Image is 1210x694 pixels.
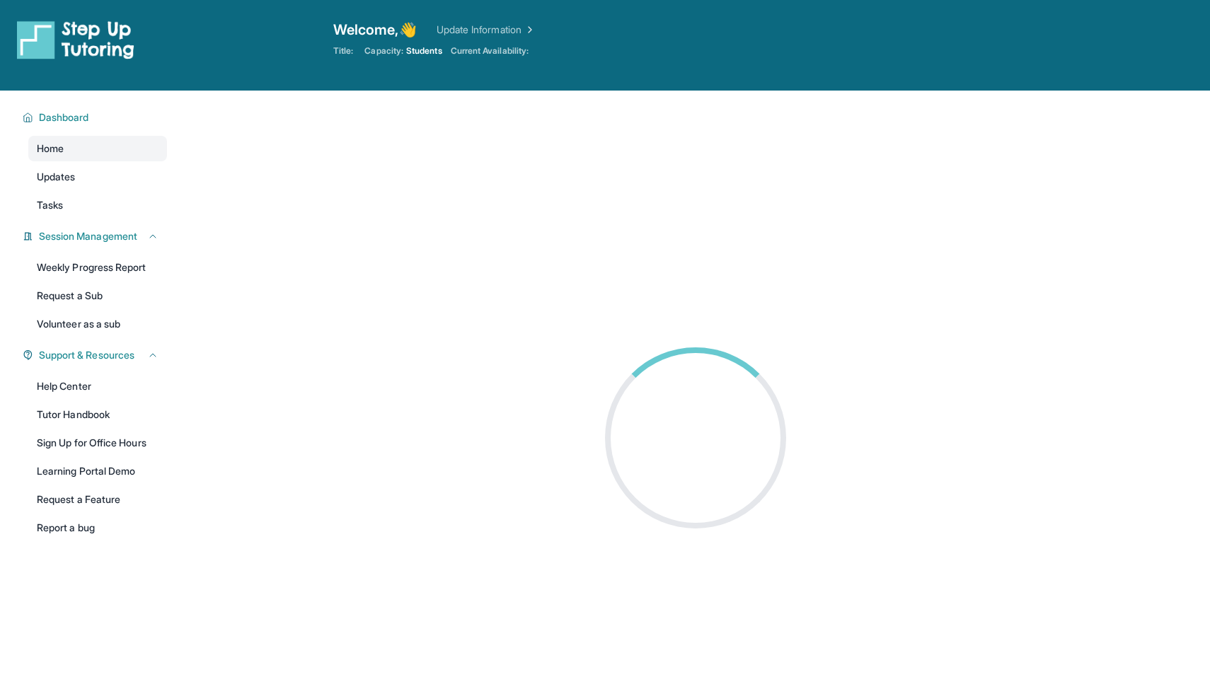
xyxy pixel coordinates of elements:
span: Updates [37,170,76,184]
span: Students [406,45,442,57]
a: Home [28,136,167,161]
a: Request a Sub [28,283,167,308]
span: Current Availability: [451,45,529,57]
a: Help Center [28,374,167,399]
span: Capacity: [364,45,403,57]
a: Updates [28,164,167,190]
a: Update Information [437,23,536,37]
span: Welcome, 👋 [333,20,417,40]
a: Tasks [28,192,167,218]
span: Home [37,141,64,156]
span: Session Management [39,229,137,243]
button: Dashboard [33,110,159,125]
a: Request a Feature [28,487,167,512]
button: Support & Resources [33,348,159,362]
span: Support & Resources [39,348,134,362]
span: Title: [333,45,353,57]
a: Learning Portal Demo [28,458,167,484]
img: Chevron Right [522,23,536,37]
span: Tasks [37,198,63,212]
img: logo [17,20,134,59]
a: Sign Up for Office Hours [28,430,167,456]
a: Volunteer as a sub [28,311,167,337]
a: Report a bug [28,515,167,540]
a: Weekly Progress Report [28,255,167,280]
button: Session Management [33,229,159,243]
a: Tutor Handbook [28,402,167,427]
span: Dashboard [39,110,89,125]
